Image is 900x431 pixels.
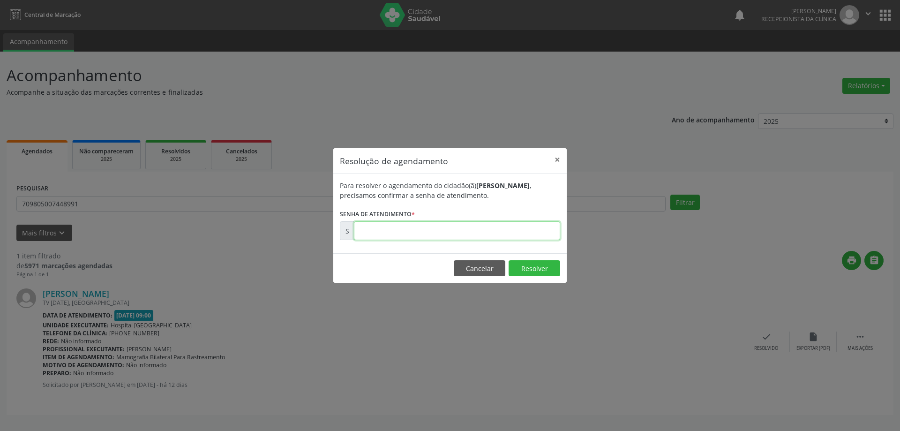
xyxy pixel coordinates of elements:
div: Para resolver o agendamento do cidadão(ã) , precisamos confirmar a senha de atendimento. [340,181,560,200]
div: S [340,221,354,240]
h5: Resolução de agendamento [340,155,448,167]
button: Cancelar [454,260,505,276]
button: Resolver [509,260,560,276]
button: Close [548,148,567,171]
b: [PERSON_NAME] [476,181,530,190]
label: Senha de atendimento [340,207,415,221]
